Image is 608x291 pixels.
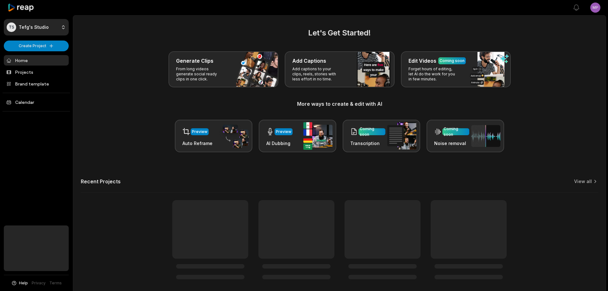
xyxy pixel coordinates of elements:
a: Privacy [32,280,46,286]
h3: More ways to create & edit with AI [81,100,598,108]
h3: Edit Videos [408,57,436,65]
div: Coming soon [444,126,468,137]
a: Calendar [4,97,69,107]
img: auto_reframe.png [219,124,249,149]
p: Add captions to your clips, reels, stories with less effort in no time. [292,66,341,82]
a: Home [4,55,69,66]
img: noise_removal.png [471,125,500,147]
a: Projects [4,67,69,77]
div: TS [7,22,16,32]
a: Terms [49,280,62,286]
h3: Noise removal [434,140,469,147]
p: Tefg's Studio [19,24,49,30]
button: Create Project [4,41,69,51]
div: Preview [276,129,291,135]
h2: Recent Projects [81,178,121,185]
span: Help [19,280,28,286]
p: Forget hours of editing, let AI do the work for you in few minutes. [408,66,458,82]
a: Brand template [4,79,69,89]
div: Coming soon [360,126,384,137]
h3: Transcription [350,140,385,147]
h3: Add Captions [292,57,326,65]
button: Help [11,280,28,286]
p: From long videos generate social ready clips in one click. [176,66,225,82]
div: Preview [192,129,207,135]
img: transcription.png [387,122,416,149]
h3: AI Dubbing [266,140,293,147]
img: ai_dubbing.png [303,122,332,150]
h2: Let's Get Started! [81,27,598,39]
a: View all [574,178,592,185]
h3: Auto Reframe [182,140,212,147]
h3: Generate Clips [176,57,213,65]
div: Coming soon [440,58,465,64]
